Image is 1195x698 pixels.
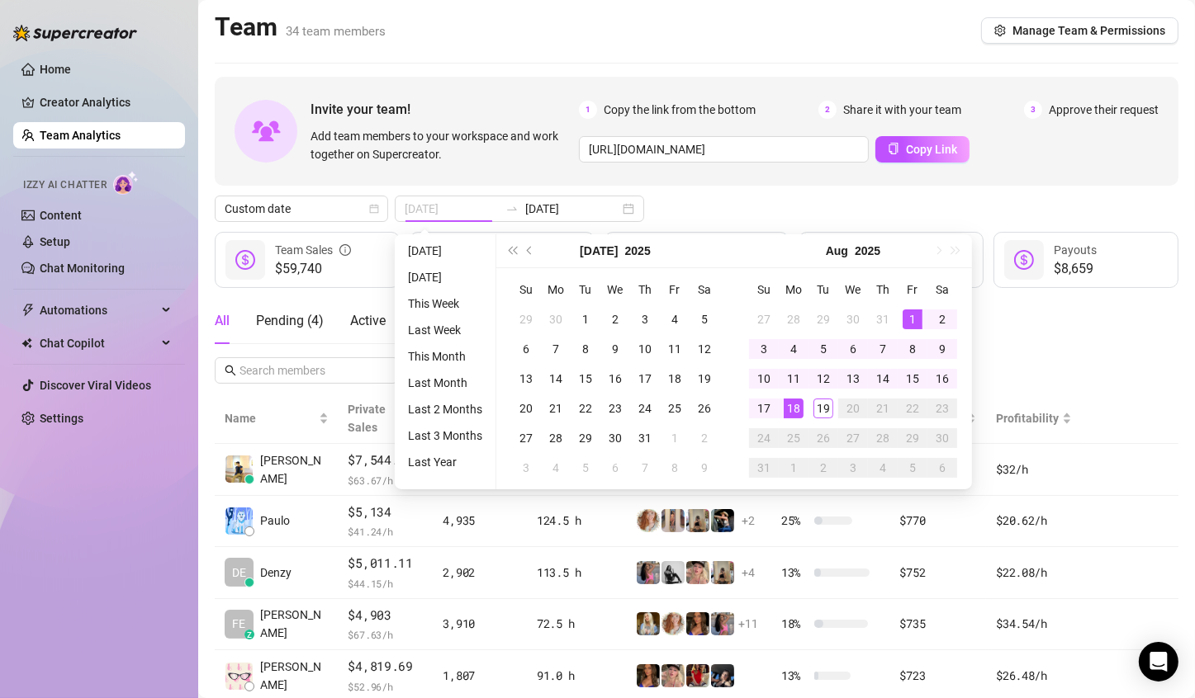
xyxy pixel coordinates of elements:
[690,304,719,334] td: 2025-07-05
[516,369,536,389] div: 13
[405,200,499,218] input: Start date
[754,428,774,448] div: 24
[505,202,519,215] span: swap-right
[927,423,957,453] td: 2025-08-30
[868,394,898,423] td: 2025-08-21
[690,394,719,423] td: 2025-07-26
[690,275,719,304] th: Sa
[660,394,690,423] td: 2025-07-25
[503,234,521,267] button: Last year (Control + left)
[40,209,82,222] a: Content
[579,101,597,119] span: 1
[932,309,952,329] div: 2
[401,267,489,287] li: [DATE]
[225,507,253,535] img: Paulo
[903,309,922,329] div: 1
[686,612,709,635] img: Kenzie
[749,394,779,423] td: 2025-08-17
[546,458,566,478] div: 4
[637,509,660,532] img: Amy Pond
[868,304,898,334] td: 2025-07-31
[546,399,566,418] div: 21
[903,369,922,389] div: 15
[838,423,868,453] td: 2025-08-27
[40,63,71,76] a: Home
[809,304,838,334] td: 2025-07-29
[635,428,655,448] div: 31
[932,428,952,448] div: 30
[260,451,329,488] span: [PERSON_NAME]
[571,304,600,334] td: 2025-07-01
[541,334,571,364] td: 2025-07-07
[600,275,630,304] th: We
[239,361,375,380] input: Search members
[635,399,655,418] div: 24
[660,423,690,453] td: 2025-08-01
[927,334,957,364] td: 2025-08-09
[695,339,714,359] div: 12
[576,399,595,418] div: 22
[843,458,863,478] div: 3
[630,364,660,394] td: 2025-07-17
[903,339,922,359] div: 8
[232,564,246,582] span: DE
[516,309,536,329] div: 29
[637,561,660,584] img: Kota
[868,364,898,394] td: 2025-08-14
[401,347,489,366] li: This Month
[927,453,957,483] td: 2025-09-06
[40,89,172,116] a: Creator Analytics
[443,512,516,530] div: 4,935
[1049,101,1159,119] span: Approve their request
[996,460,1072,479] div: $32 /h
[981,17,1178,44] button: Manage Team & Permissions
[511,275,541,304] th: Su
[660,453,690,483] td: 2025-08-08
[113,171,139,195] img: AI Chatter
[711,561,734,584] img: Natasha
[1014,250,1034,270] span: dollar-circle
[898,304,927,334] td: 2025-08-01
[605,339,625,359] div: 9
[838,304,868,334] td: 2025-07-30
[779,394,809,423] td: 2025-08-18
[541,423,571,453] td: 2025-07-28
[927,304,957,334] td: 2025-08-02
[630,275,660,304] th: Th
[260,606,329,642] span: [PERSON_NAME]
[275,259,351,279] span: $59,740
[927,275,957,304] th: Sa
[996,412,1059,425] span: Profitability
[662,612,685,635] img: Amy Pond
[906,143,957,156] span: Copy Link
[686,664,709,687] img: Caroline
[781,512,808,530] span: 25 %
[868,275,898,304] th: Th
[838,334,868,364] td: 2025-08-06
[749,275,779,304] th: Su
[349,606,424,625] span: $4,903
[605,369,625,389] div: 16
[349,450,424,470] span: $7,544.34
[635,458,655,478] div: 7
[339,241,351,259] span: info-circle
[511,394,541,423] td: 2025-07-20
[996,512,1072,530] div: $20.62 /h
[784,309,804,329] div: 28
[875,136,970,163] button: Copy Link
[215,311,230,331] div: All
[576,339,595,359] div: 8
[443,615,516,633] div: 3,910
[516,458,536,478] div: 3
[843,309,863,329] div: 30
[571,334,600,364] td: 2025-07-08
[1012,24,1165,37] span: Manage Team & Permissions
[813,428,833,448] div: 26
[511,453,541,483] td: 2025-08-03
[605,309,625,329] div: 2
[541,275,571,304] th: Mo
[855,234,880,267] button: Choose a year
[580,234,618,267] button: Choose a month
[749,453,779,483] td: 2025-08-31
[868,453,898,483] td: 2025-09-04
